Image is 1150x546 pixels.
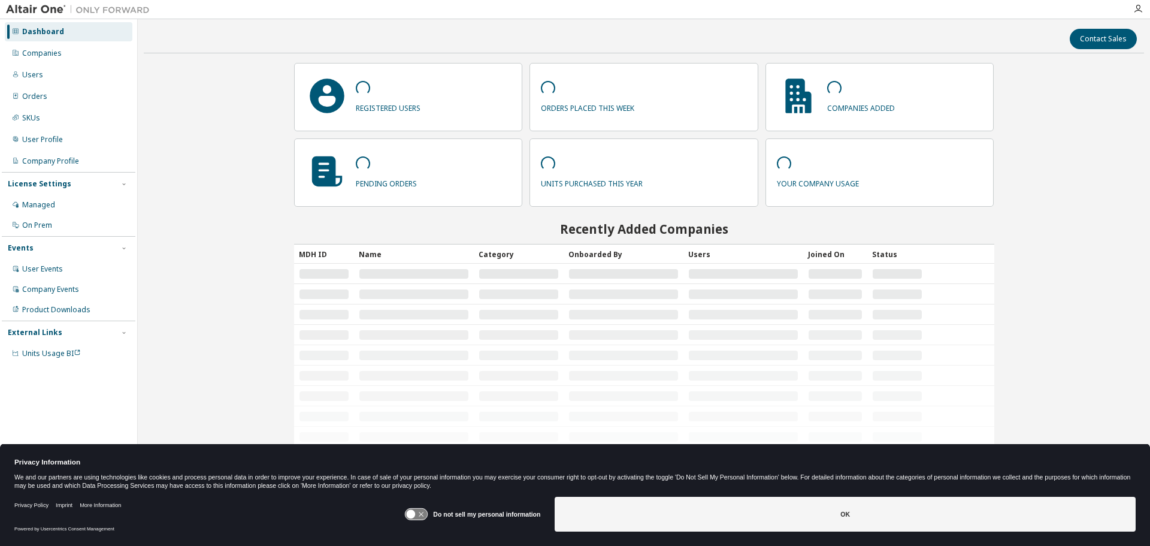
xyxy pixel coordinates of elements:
[568,245,679,264] div: Onboarded By
[8,243,34,253] div: Events
[22,135,63,144] div: User Profile
[6,4,156,16] img: Altair One
[1070,29,1137,49] button: Contact Sales
[8,179,71,189] div: License Settings
[22,49,62,58] div: Companies
[22,92,47,101] div: Orders
[299,245,349,264] div: MDH ID
[22,348,81,358] span: Units Usage BI
[541,99,634,113] p: orders placed this week
[22,27,64,37] div: Dashboard
[479,245,559,264] div: Category
[808,245,862,264] div: Joined On
[294,221,994,237] h2: Recently Added Companies
[8,328,62,337] div: External Links
[22,113,40,123] div: SKUs
[541,175,643,189] p: units purchased this year
[22,200,55,210] div: Managed
[359,245,469,264] div: Name
[356,99,420,113] p: registered users
[22,285,79,294] div: Company Events
[688,245,798,264] div: Users
[22,70,43,80] div: Users
[22,156,79,166] div: Company Profile
[356,175,417,189] p: pending orders
[872,245,922,264] div: Status
[22,264,63,274] div: User Events
[22,221,52,230] div: On Prem
[827,99,895,113] p: companies added
[22,305,90,315] div: Product Downloads
[777,175,859,189] p: your company usage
